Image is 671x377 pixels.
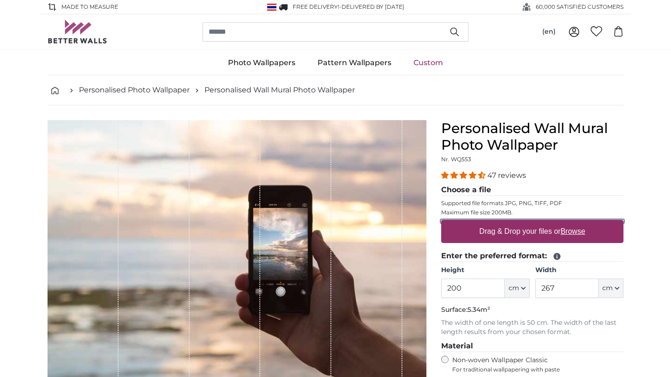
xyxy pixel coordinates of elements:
[441,305,623,315] p: Surface:
[402,51,454,75] a: Custom
[441,318,623,337] p: The width of one length is 50 cm. The width of the last length results from your chosen format.
[452,366,623,373] span: For traditional wallpapering with paste
[509,284,519,293] span: cm
[306,51,402,75] a: Pattern Wallpapers
[79,85,190,96] a: Personalised Photo Wallpaper
[204,85,355,96] a: Personalised Wall Mural Photo Wallpaper
[561,227,585,235] u: Browse
[48,20,108,43] img: Betterwalls
[476,222,589,241] label: Drag & Drop your files or
[441,184,623,196] legend: Choose a file
[441,156,471,163] span: Nr. WQ553
[217,51,306,75] a: Photo Wallpapers
[505,279,530,298] button: cm
[599,279,623,298] button: cm
[267,4,276,11] img: Thailand
[467,305,490,314] span: 5.34m²
[48,75,623,105] nav: breadcrumbs
[441,250,623,262] legend: Enter the preferred format:
[341,3,404,10] span: Delivered by [DATE]
[441,266,529,275] label: Height
[441,209,623,216] p: Maximum file size 200MB.
[441,120,623,153] h1: Personalised Wall Mural Photo Wallpaper
[535,24,563,40] button: (en)
[61,3,118,11] span: Made to Measure
[487,171,526,180] span: 47 reviews
[339,3,404,10] span: -
[535,266,623,275] label: Width
[441,171,487,180] span: 4.38 stars
[441,341,623,352] legend: Material
[452,356,623,373] label: Non-woven Wallpaper Classic
[536,3,623,11] span: 60,000 SATISFIED CUSTOMERS
[293,3,339,10] span: FREE delivery!
[602,284,613,293] span: cm
[441,200,623,207] p: Supported file formats JPG, PNG, TIFF, PDF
